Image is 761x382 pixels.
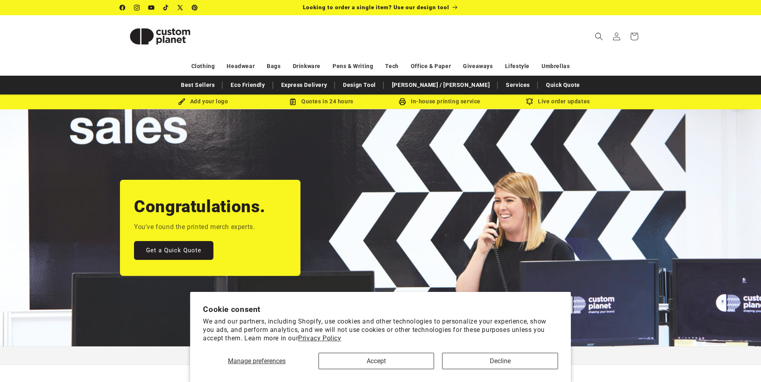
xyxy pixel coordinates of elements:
a: Eco Friendly [227,78,269,92]
a: Umbrellas [542,59,570,73]
a: Custom Planet [117,15,203,57]
a: Get a Quick Quote [134,241,213,260]
a: Clothing [191,59,215,73]
button: Accept [319,353,434,369]
img: Order updates [526,98,533,105]
button: Manage preferences [203,353,310,369]
div: Live order updates [499,97,617,107]
div: Quotes in 24 hours [262,97,381,107]
a: Lifestyle [505,59,530,73]
button: Decline [442,353,558,369]
a: Pens & Writing [333,59,373,73]
a: Giveaways [463,59,493,73]
img: Brush Icon [178,98,185,105]
a: Privacy Policy [298,334,341,342]
h2: Cookie consent [203,305,558,314]
a: Quick Quote [542,78,584,92]
a: Drinkware [293,59,321,73]
a: Bags [267,59,280,73]
div: Add your logo [144,97,262,107]
p: We and our partners, including Shopify, use cookies and other technologies to personalize your ex... [203,318,558,342]
summary: Search [590,28,608,45]
a: Headwear [227,59,255,73]
a: [PERSON_NAME] / [PERSON_NAME] [388,78,494,92]
img: In-house printing [399,98,406,105]
span: Looking to order a single item? Use our design tool [303,4,449,10]
a: Design Tool [339,78,380,92]
p: You've found the printed merch experts. [134,221,255,233]
h2: Congratulations. [134,196,266,217]
img: Custom Planet [120,18,200,54]
a: Express Delivery [277,78,331,92]
div: In-house printing service [381,97,499,107]
img: Order Updates Icon [289,98,296,105]
a: Services [502,78,534,92]
a: Best Sellers [177,78,219,92]
a: Office & Paper [411,59,451,73]
span: Manage preferences [228,357,286,365]
a: Tech [385,59,398,73]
